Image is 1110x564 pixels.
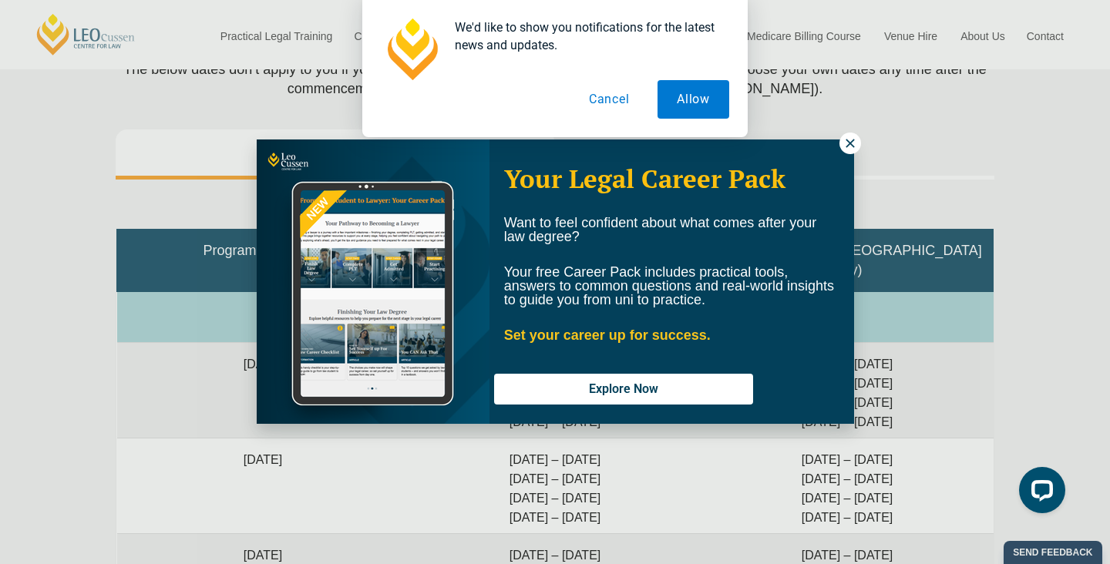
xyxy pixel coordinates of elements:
[494,374,753,405] button: Explore Now
[257,139,489,424] img: Woman in yellow blouse holding folders looking to the right and smiling
[570,80,649,119] button: Cancel
[442,18,729,54] div: We'd like to show you notifications for the latest news and updates.
[504,162,785,195] span: Your Legal Career Pack
[839,133,861,154] button: Close
[658,80,729,119] button: Allow
[381,18,442,80] img: notification icon
[504,264,834,307] span: Your free Career Pack includes practical tools, answers to common questions and real-world insigh...
[504,215,817,244] span: Want to feel confident about what comes after your law degree?
[856,401,1071,525] iframe: LiveChat chat widget
[504,327,711,343] strong: Set your career up for success.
